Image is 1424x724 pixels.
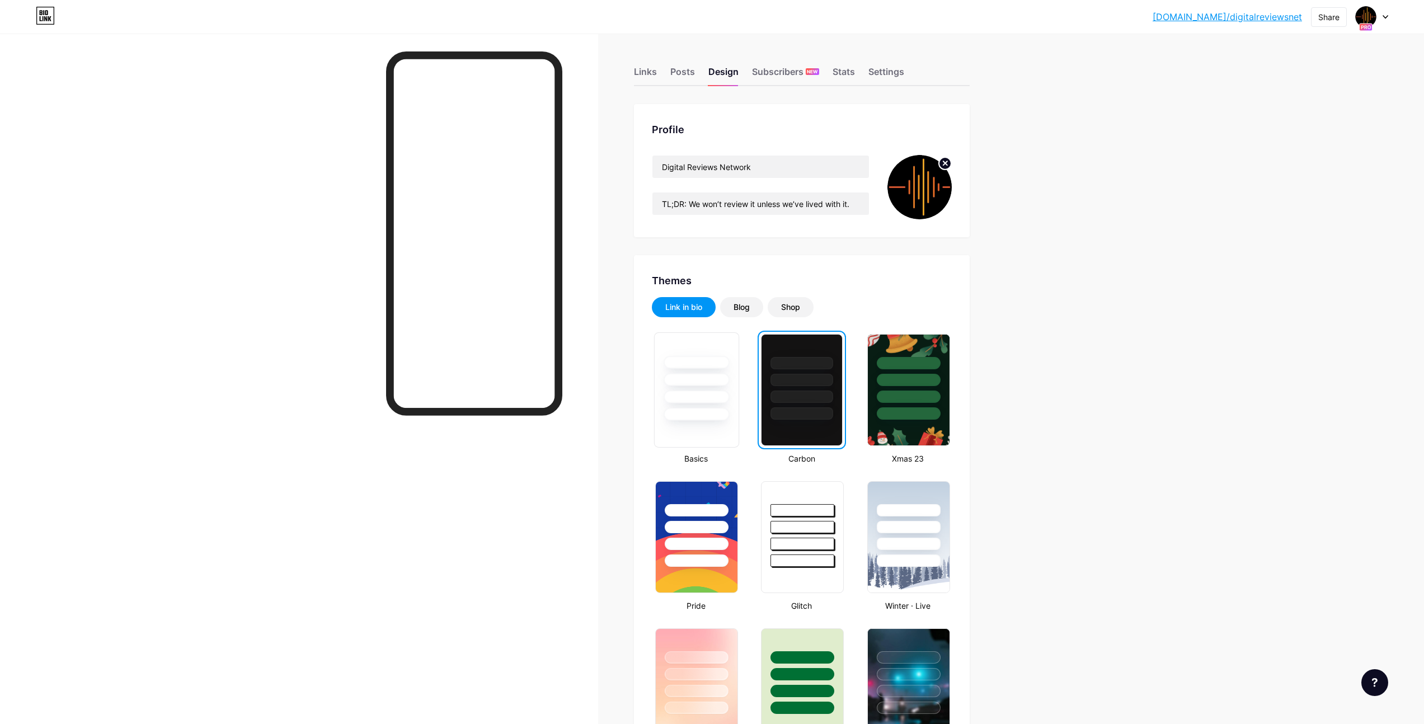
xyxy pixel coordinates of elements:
div: Share [1318,11,1340,23]
div: Winter · Live [864,600,952,612]
a: [DOMAIN_NAME]/digitalreviewsnet [1153,10,1302,23]
span: NEW [807,68,817,75]
div: Settings [868,65,904,85]
div: Glitch [758,600,845,612]
div: Stats [833,65,855,85]
div: Blog [734,302,750,313]
div: Xmas 23 [864,453,952,464]
input: Name [652,156,869,178]
div: Carbon [758,453,845,464]
div: Subscribers [752,65,819,85]
div: Shop [781,302,800,313]
div: Basics [652,453,740,464]
div: Profile [652,122,952,137]
div: Link in bio [665,302,702,313]
input: Bio [652,192,869,215]
div: Design [708,65,739,85]
img: Simon Pollock [1355,6,1376,27]
div: Themes [652,273,952,288]
div: Posts [670,65,695,85]
img: Simon Pollock [887,155,952,219]
div: Pride [652,600,740,612]
div: Links [634,65,657,85]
